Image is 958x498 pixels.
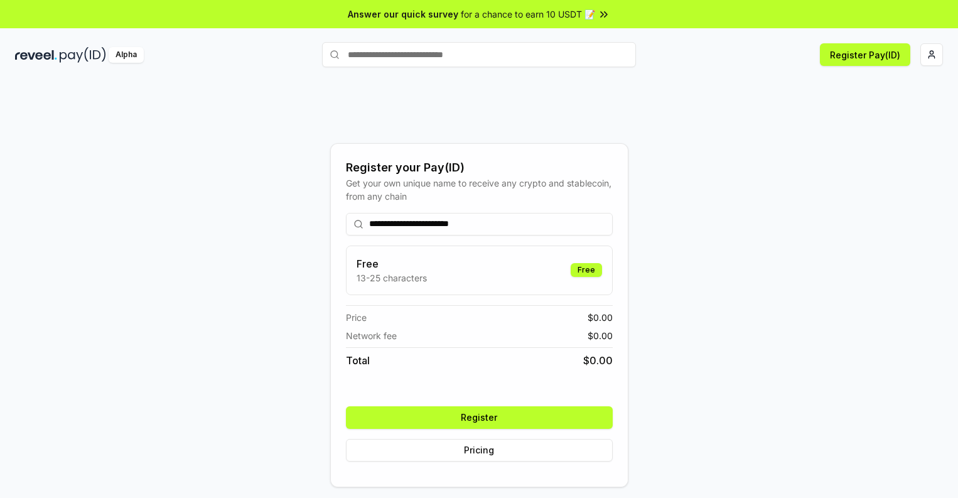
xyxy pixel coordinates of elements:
[346,329,397,342] span: Network fee
[15,47,57,63] img: reveel_dark
[346,311,367,324] span: Price
[820,43,910,66] button: Register Pay(ID)
[109,47,144,63] div: Alpha
[461,8,595,21] span: for a chance to earn 10 USDT 📝
[571,263,602,277] div: Free
[346,406,613,429] button: Register
[60,47,106,63] img: pay_id
[346,353,370,368] span: Total
[348,8,458,21] span: Answer our quick survey
[357,271,427,284] p: 13-25 characters
[588,311,613,324] span: $ 0.00
[346,176,613,203] div: Get your own unique name to receive any crypto and stablecoin, from any chain
[346,439,613,462] button: Pricing
[357,256,427,271] h3: Free
[346,159,613,176] div: Register your Pay(ID)
[588,329,613,342] span: $ 0.00
[583,353,613,368] span: $ 0.00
